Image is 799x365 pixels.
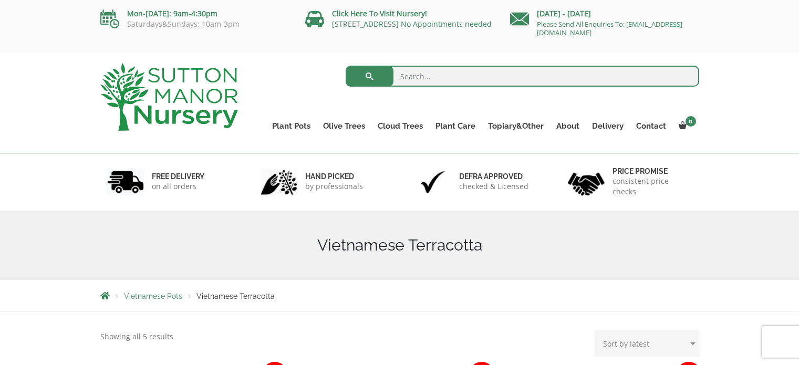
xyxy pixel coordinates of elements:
h6: FREE DELIVERY [152,172,204,181]
p: by professionals [305,181,363,192]
a: Plant Care [429,119,482,133]
nav: Breadcrumbs [100,291,699,300]
a: [STREET_ADDRESS] No Appointments needed [332,19,492,29]
h6: hand picked [305,172,363,181]
p: Saturdays&Sundays: 10am-3pm [100,20,289,28]
a: Plant Pots [266,119,317,133]
a: Delivery [586,119,630,133]
p: [DATE] - [DATE] [510,7,699,20]
img: 4.jpg [568,166,605,198]
span: 0 [686,116,696,127]
h6: Defra approved [459,172,528,181]
p: checked & Licensed [459,181,528,192]
p: consistent price checks [613,176,692,197]
a: Topiary&Other [482,119,550,133]
img: 1.jpg [107,169,144,195]
a: Contact [630,119,672,133]
a: Olive Trees [317,119,371,133]
a: Vietnamese Pots [124,292,182,300]
h6: Price promise [613,166,692,176]
a: 0 [672,119,699,133]
p: Showing all 5 results [100,330,173,343]
img: 2.jpg [261,169,297,195]
p: Mon-[DATE]: 9am-4:30pm [100,7,289,20]
select: Shop order [595,330,699,357]
h1: Vietnamese Terracotta [100,236,699,255]
input: Search... [346,66,699,87]
p: on all orders [152,181,204,192]
a: Click Here To Visit Nursery! [332,8,427,18]
a: Please Send All Enquiries To: [EMAIL_ADDRESS][DOMAIN_NAME] [537,19,682,37]
span: Vietnamese Terracotta [196,292,275,300]
img: 3.jpg [414,169,451,195]
a: About [550,119,586,133]
a: Cloud Trees [371,119,429,133]
img: logo [100,63,238,131]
